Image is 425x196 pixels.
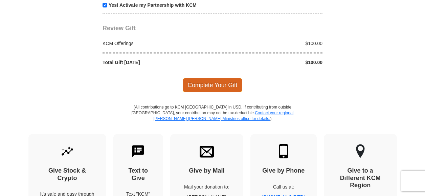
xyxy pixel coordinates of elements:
[182,167,231,175] h4: Give by Mail
[40,167,94,182] h4: Give Stock & Crypto
[262,167,305,175] h4: Give by Phone
[125,167,152,182] h4: Text to Give
[356,144,365,158] img: other-region
[276,144,291,158] img: mobile.svg
[212,59,326,66] div: $100.00
[183,78,243,92] span: Complete Your Gift
[336,167,385,189] h4: Give to a Different KCM Region
[99,40,213,47] div: KCM Offerings
[131,144,145,158] img: text-to-give.svg
[212,40,326,47] div: $100.00
[60,144,74,158] img: give-by-stock.svg
[99,59,213,66] div: Total Gift [DATE]
[103,25,136,32] span: Review Gift
[262,183,305,190] p: Call us at:
[109,2,197,8] strong: Yes! Activate my Partnership with KCM
[200,144,214,158] img: envelope.svg
[131,104,294,134] p: (All contributions go to KCM [GEOGRAPHIC_DATA] in USD. If contributing from outside [GEOGRAPHIC_D...
[182,183,231,190] p: Mail your donation to:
